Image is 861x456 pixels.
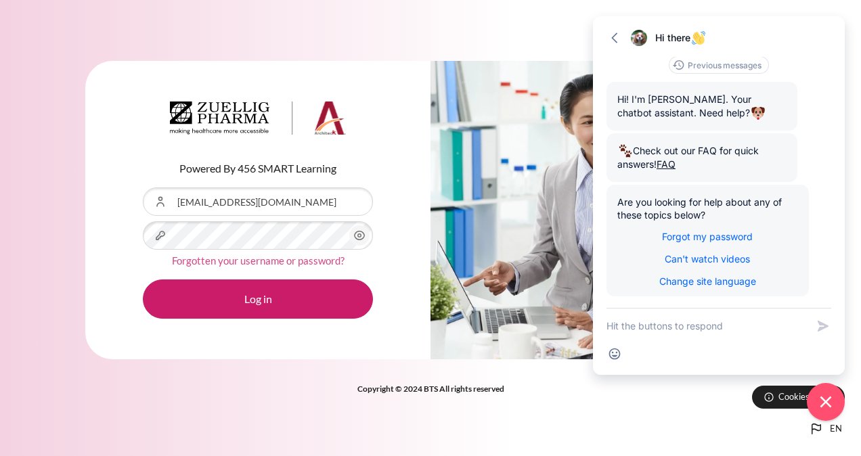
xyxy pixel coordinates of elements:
span: Cookies notice [778,390,835,403]
a: Architeck [170,101,346,141]
button: Languages [803,415,847,442]
button: Log in [143,279,373,319]
p: Powered By 456 SMART Learning [143,160,373,177]
img: Architeck [170,101,346,135]
strong: Copyright © 2024 BTS All rights reserved [357,384,504,394]
button: Cookies notice [752,386,845,409]
span: en [830,422,842,436]
input: Username or Email Address [143,187,373,216]
a: Forgotten your username or password? [172,254,345,267]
